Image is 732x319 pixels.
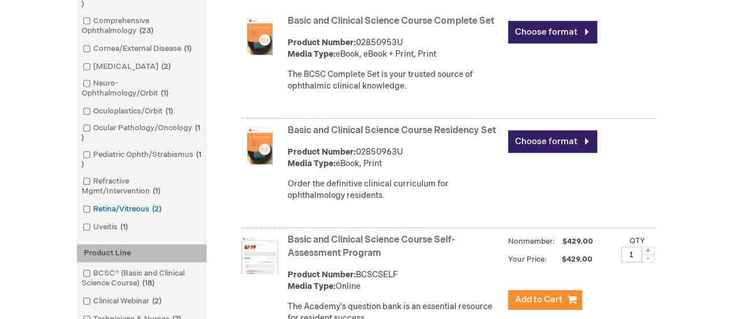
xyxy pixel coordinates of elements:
[288,159,336,168] strong: Media Type:
[117,222,131,232] span: 1
[149,296,164,306] span: 2
[288,147,356,157] strong: Product Number:
[241,18,278,55] img: Basic and Clinical Science Course Complete Set
[288,38,356,47] strong: Product Number:
[80,296,166,307] a: Clinical Webinar2
[288,146,502,170] div: 02850963U eBook, Print
[181,44,194,53] span: 1
[80,16,204,36] a: Comprehensive Ophthalmology23
[80,43,196,54] a: Cornea/External Disease1
[288,125,496,136] a: Basic and Clinical Science Course Residency Set
[77,244,207,262] div: Product Line
[630,236,645,245] label: Qty
[80,268,204,289] a: BCSC® (Basic and Clinical Science Course)18
[139,278,157,288] span: 18
[549,255,594,264] span: $429.00
[288,270,356,280] strong: Product Number:
[82,150,201,169] span: 1
[80,61,175,72] a: [MEDICAL_DATA]2
[508,255,547,264] strong: Your Price:
[508,130,597,153] a: Choose format
[288,281,336,291] strong: Media Type:
[80,204,166,215] a: Retina/Vitreous2
[80,78,204,99] a: Neuro-Ophthalmology/Orbit1
[288,37,502,60] div: 02850953U eBook, eBook + Print, Print
[159,62,174,71] span: 2
[515,294,562,305] span: Add to Cart
[82,123,200,142] span: 1
[137,26,156,35] span: 23
[288,49,336,59] strong: Media Type:
[150,186,163,196] span: 1
[80,149,204,170] a: Pediatric Ophth/Strabismus1
[241,237,278,274] img: Basic and Clinical Science Course Self-Assessment Program
[288,16,494,27] a: Basic and Clinical Science Course Complete Set
[149,204,164,214] span: 2
[288,269,502,292] div: BCSCSELF Online
[621,247,642,262] input: Qty
[508,21,597,43] a: Choose format
[288,234,455,259] a: Basic and Clinical Science Course Self-Assessment Program
[288,178,502,201] div: Order the definitive clinical curriculum for ophthalmology residents.
[163,107,176,116] span: 1
[241,127,278,164] img: Basic and Clinical Science Course Residency Set
[508,290,582,310] button: Add to Cart
[80,123,204,144] a: Ocular Pathology/Oncology1
[80,106,178,117] a: Oculoplastics/Orbit1
[158,89,171,98] span: 1
[288,69,502,92] div: The BCSC Complete Set is your trusted source of ophthalmic clinical knowledge.
[80,176,204,197] a: Refractive Mgmt/Intervention1
[80,222,133,233] a: Uveitis1
[561,237,595,246] span: $429.00
[508,234,555,249] strong: Nonmember:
